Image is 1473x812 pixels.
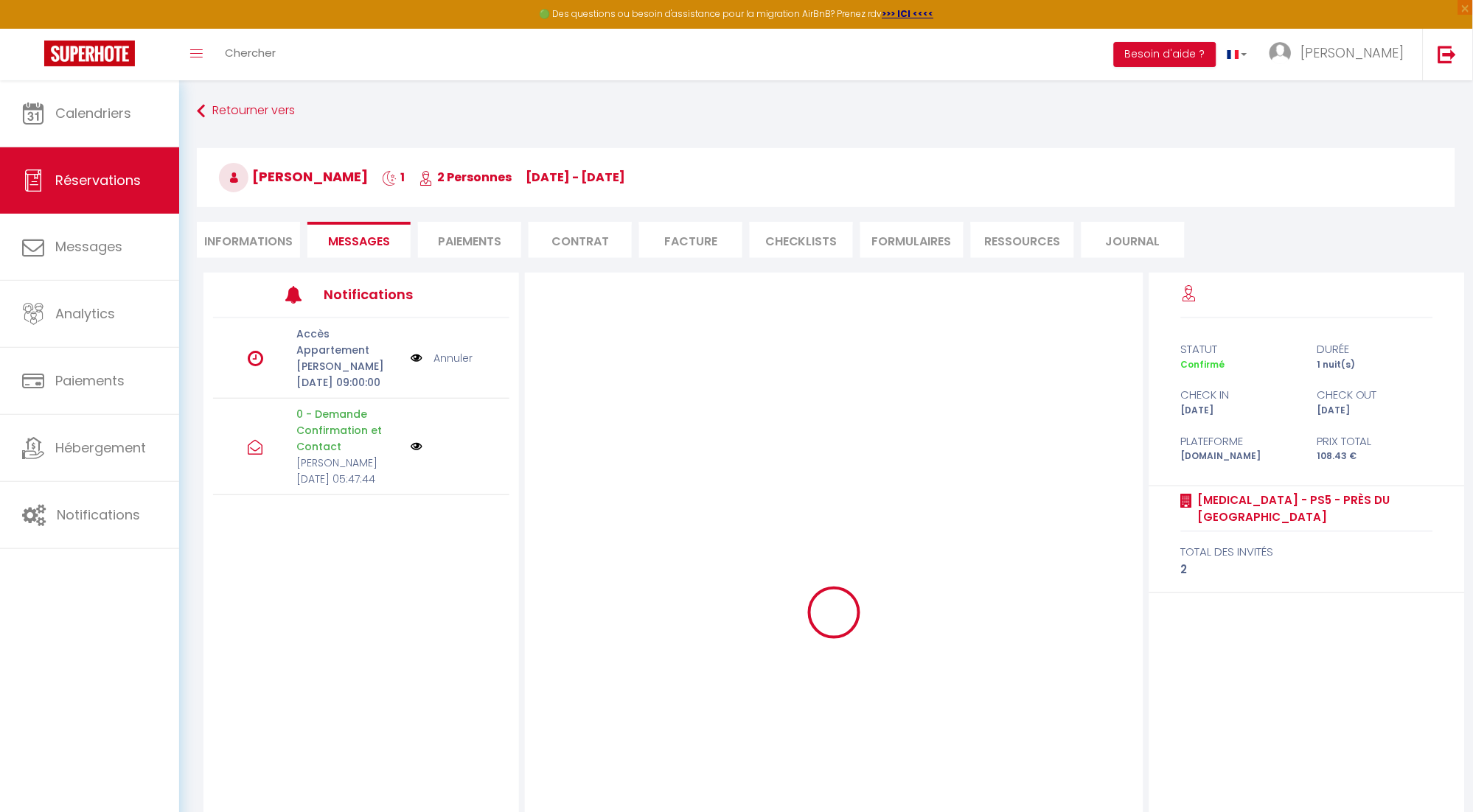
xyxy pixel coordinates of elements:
[1181,358,1225,371] span: Confirmé
[1307,404,1443,418] div: [DATE]
[297,358,401,391] p: [PERSON_NAME][DATE] 09:00:00
[214,29,287,80] a: Chercher
[1171,404,1307,418] div: [DATE]
[1171,449,1307,463] div: [DOMAIN_NAME]
[1082,222,1185,258] li: Journal
[529,222,632,258] li: Contrat
[324,278,448,311] h3: Notifications
[1181,543,1433,561] div: total des invités
[419,169,512,186] span: 2 Personnes
[55,304,115,323] span: Analytics
[1171,386,1307,404] div: check in
[1181,561,1433,578] div: 2
[860,222,964,258] li: FORMULAIRES
[297,406,401,455] p: 0 - Demande Confirmation et Contact
[219,167,368,186] span: [PERSON_NAME]
[1438,45,1457,63] img: logout
[197,98,1455,125] a: Retourner vers
[197,222,300,258] li: Informations
[1307,358,1443,372] div: 1 nuit(s)
[44,41,135,66] img: Super Booking
[1270,42,1292,64] img: ...
[1258,29,1423,80] a: ... [PERSON_NAME]
[750,222,853,258] li: CHECKLISTS
[411,350,422,366] img: NO IMAGE
[418,222,521,258] li: Paiements
[526,169,625,186] span: [DATE] - [DATE]
[55,104,131,122] span: Calendriers
[55,237,122,256] span: Messages
[57,505,140,524] span: Notifications
[55,371,125,390] span: Paiements
[55,438,146,457] span: Hébergement
[1171,433,1307,450] div: Plateforme
[297,455,401,487] p: [PERSON_NAME][DATE] 05:47:44
[382,169,405,186] span: 1
[1301,43,1404,62] span: [PERSON_NAME]
[1193,491,1433,526] a: [MEDICAL_DATA] - PS5 - Près du [GEOGRAPHIC_DATA]
[1114,42,1216,67] button: Besoin d'aide ?
[1171,340,1307,358] div: statut
[971,222,1074,258] li: Ressources
[882,7,934,20] a: >>> ICI <<<<
[225,45,276,60] span: Chercher
[297,326,401,358] p: Accès Appartement
[639,222,742,258] li: Facture
[1307,449,1443,463] div: 108.43 €
[328,233,390,250] span: Messages
[1307,433,1443,450] div: Prix total
[1307,340,1443,358] div: durée
[411,441,422,452] img: NO IMAGE
[55,171,141,189] span: Réservations
[1307,386,1443,404] div: check out
[433,350,473,366] a: Annuler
